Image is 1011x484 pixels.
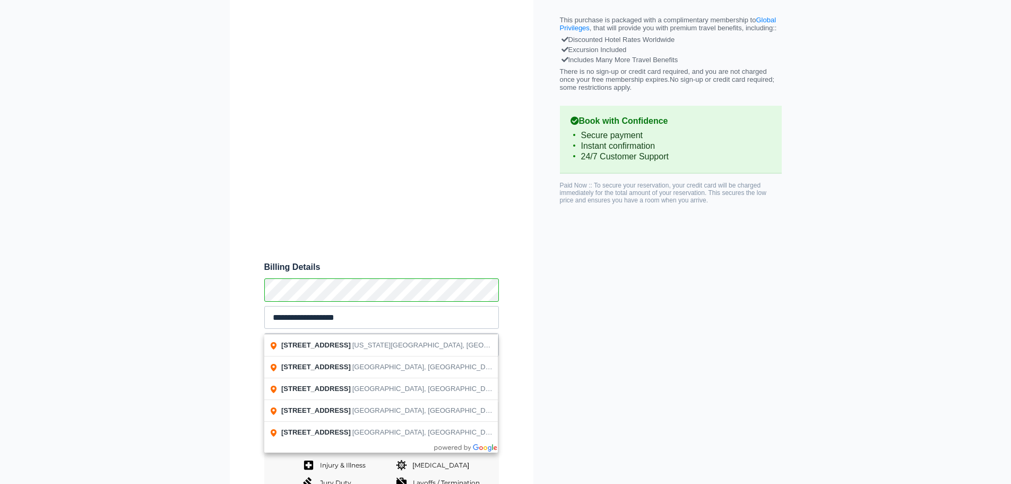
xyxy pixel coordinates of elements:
[352,428,575,436] span: [GEOGRAPHIC_DATA], [GEOGRAPHIC_DATA], [GEOGRAPHIC_DATA]
[560,75,775,91] span: No sign-up or credit card required; some restrictions apply.
[563,55,779,65] div: Includes Many More Travel Benefits
[281,428,351,436] span: [STREET_ADDRESS]
[560,16,776,32] a: Global Privileges
[352,385,575,393] span: [GEOGRAPHIC_DATA], [GEOGRAPHIC_DATA], [GEOGRAPHIC_DATA]
[281,363,351,371] span: [STREET_ADDRESS]
[352,406,575,414] span: [GEOGRAPHIC_DATA], [GEOGRAPHIC_DATA], [GEOGRAPHIC_DATA]
[560,182,766,204] span: Paid Now :: To secure your reservation, your credit card will be charged immediately for the tota...
[264,262,499,272] span: Billing Details
[281,341,351,349] span: [STREET_ADDRESS]
[571,116,771,126] b: Book with Confidence
[352,363,575,371] span: [GEOGRAPHIC_DATA], [GEOGRAPHIC_DATA], [GEOGRAPHIC_DATA]
[571,151,771,162] li: 24/7 Customer Support
[563,45,779,55] div: Excursion Included
[560,16,782,32] p: This purchase is packaged with a complimentary membership to , that will provide you with premium...
[571,130,771,141] li: Secure payment
[560,67,782,91] p: There is no sign-up or credit card required, and you are not charged once your free membership ex...
[281,385,351,393] span: [STREET_ADDRESS]
[281,406,351,414] span: [STREET_ADDRESS]
[352,341,614,349] span: [US_STATE][GEOGRAPHIC_DATA], [GEOGRAPHIC_DATA], [GEOGRAPHIC_DATA]
[563,35,779,45] div: Discounted Hotel Rates Worldwide
[571,141,771,151] li: Instant confirmation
